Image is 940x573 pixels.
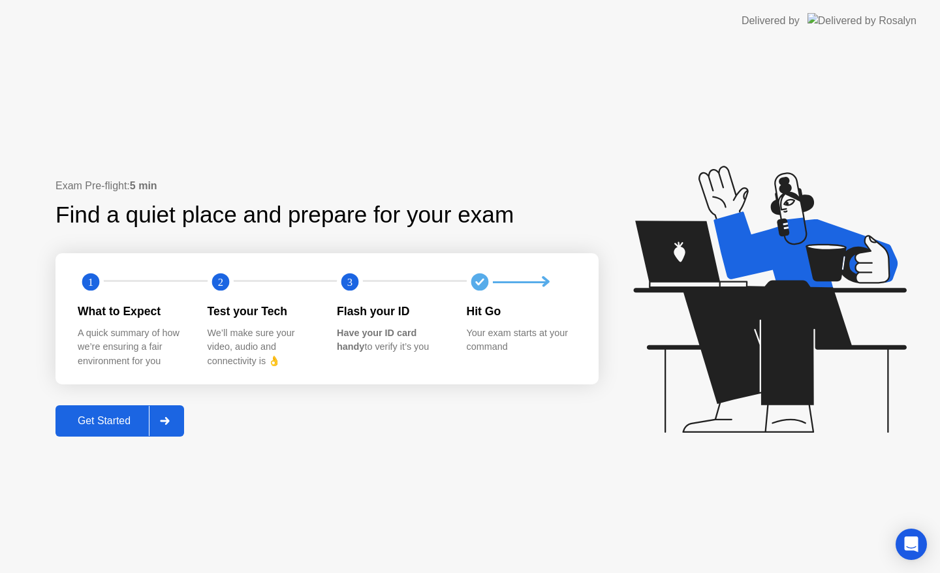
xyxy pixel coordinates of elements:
div: Test your Tech [208,303,317,320]
div: Get Started [59,415,149,427]
text: 1 [88,276,93,288]
text: 3 [347,276,352,288]
button: Get Started [55,405,184,437]
div: Your exam starts at your command [467,326,576,354]
div: We’ll make sure your video, audio and connectivity is 👌 [208,326,317,369]
text: 2 [217,276,223,288]
b: Have your ID card handy [337,328,416,352]
img: Delivered by Rosalyn [807,13,916,28]
div: to verify it’s you [337,326,446,354]
div: Flash your ID [337,303,446,320]
div: A quick summary of how we’re ensuring a fair environment for you [78,326,187,369]
div: What to Expect [78,303,187,320]
div: Find a quiet place and prepare for your exam [55,198,516,232]
div: Hit Go [467,303,576,320]
b: 5 min [130,180,157,191]
div: Open Intercom Messenger [896,529,927,560]
div: Exam Pre-flight: [55,178,599,194]
div: Delivered by [742,13,800,29]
